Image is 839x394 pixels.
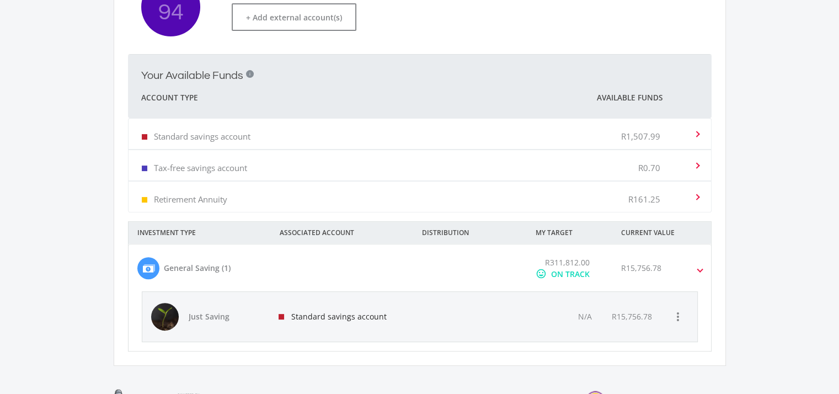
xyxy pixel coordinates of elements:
div: R15,756.78 [621,262,661,274]
div: Standard savings account [270,292,414,342]
span: Just Saving [189,311,266,322]
mat-expansion-panel-header: Retirement Annuity R161.25 [129,182,711,212]
div: MY TARGET [527,222,612,244]
h2: Your Available Funds [141,69,243,82]
div: R15,756.78 [611,311,651,322]
span: 94 [141,1,200,24]
div: INVESTMENT TYPE [129,222,271,244]
div: General Saving (1) [164,262,231,274]
span: R311,812.00 [545,257,590,268]
div: General Saving (1) R311,812.00 mood ON TRACK R15,756.78 [129,291,711,351]
mat-expansion-panel-header: Your Available Funds i Account Type Available Funds [128,55,712,118]
p: R0.70 [638,162,660,173]
div: DISTRIBUTION [413,222,527,244]
span: Available Funds [597,92,662,103]
i: mood [536,268,547,279]
p: Standard savings account [154,131,250,142]
p: Retirement Annuity [154,194,227,205]
div: ASSOCIATED ACCOUNT [271,222,413,244]
div: CURRENT VALUE [612,222,726,244]
div: i [246,70,254,78]
span: N/A [578,311,591,322]
div: Your Available Funds i Account Type Available Funds [128,118,712,212]
mat-expansion-panel-header: Standard savings account R1,507.99 [129,119,711,149]
mat-expansion-panel-header: General Saving (1) R311,812.00 mood ON TRACK R15,756.78 [129,244,711,291]
div: ON TRACK [551,268,590,280]
button: + Add external account(s) [232,3,356,31]
p: R1,507.99 [621,131,660,142]
mat-expansion-panel-header: Tax-free savings account R0.70 [129,150,711,180]
span: Account Type [141,91,198,104]
i: more_vert [671,310,685,323]
p: R161.25 [628,194,660,205]
button: more_vert [667,306,689,328]
p: Tax-free savings account [154,162,247,173]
